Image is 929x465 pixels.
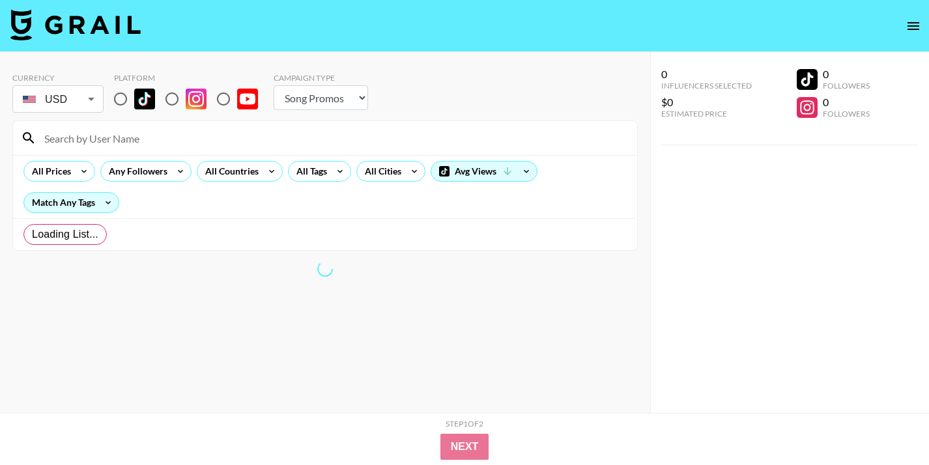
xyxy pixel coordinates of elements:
[197,162,261,181] div: All Countries
[10,9,141,40] img: Grail Talent
[314,258,336,279] span: Refreshing lists, bookers, clients, countries, tags, cities, talent, talent...
[823,109,870,119] div: Followers
[24,162,74,181] div: All Prices
[101,162,170,181] div: Any Followers
[661,68,752,81] div: 0
[661,81,752,91] div: Influencers Selected
[900,13,926,39] button: open drawer
[134,89,155,109] img: TikTok
[446,419,483,429] div: Step 1 of 2
[32,227,98,242] span: Loading List...
[237,89,258,109] img: YouTube
[823,96,870,109] div: 0
[661,109,752,119] div: Estimated Price
[186,89,207,109] img: Instagram
[274,73,368,83] div: Campaign Type
[357,162,404,181] div: All Cities
[114,73,268,83] div: Platform
[823,81,870,91] div: Followers
[440,434,489,460] button: Next
[12,73,104,83] div: Currency
[823,68,870,81] div: 0
[24,193,119,212] div: Match Any Tags
[431,162,537,181] div: Avg Views
[36,128,629,148] input: Search by User Name
[15,88,101,111] div: USD
[661,96,752,109] div: $0
[289,162,330,181] div: All Tags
